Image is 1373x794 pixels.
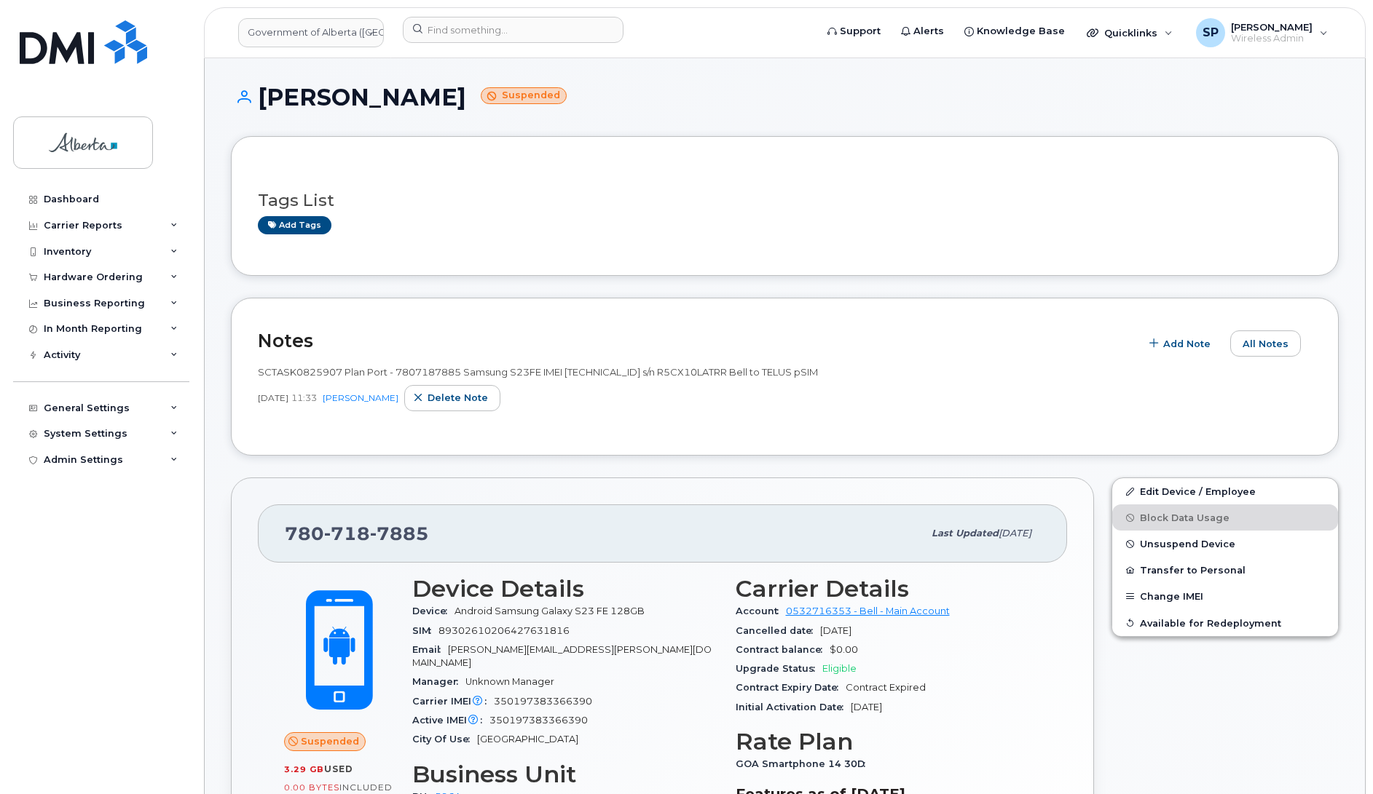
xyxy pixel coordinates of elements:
[284,782,339,793] span: 0.00 Bytes
[1112,478,1338,504] a: Edit Device / Employee
[438,625,570,636] span: 89302610206427631816
[822,663,857,674] span: Eligible
[1112,504,1338,531] button: Block Data Usage
[323,392,398,403] a: [PERSON_NAME]
[301,734,359,748] span: Suspended
[489,715,588,726] span: 350197383366390
[412,734,477,745] span: City Of Use
[830,644,858,655] span: $0.00
[1112,583,1338,609] button: Change IMEI
[999,528,1031,539] span: [DATE]
[412,644,448,655] span: Email
[412,761,718,787] h3: Business Unit
[258,366,818,378] span: SCTASK0825907 Plan Port - 7807187885 Samsung S23FE IMEI [TECHNICAL_ID] s/n R5CX10LATRR Bell to TE...
[932,528,999,539] span: Last updated
[428,391,488,405] span: Delete note
[851,702,882,712] span: [DATE]
[846,682,926,693] span: Contract Expired
[231,84,1339,110] h1: [PERSON_NAME]
[1140,617,1281,628] span: Available for Redeployment
[412,644,712,668] span: [PERSON_NAME][EMAIL_ADDRESS][PERSON_NAME][DOMAIN_NAME]
[736,625,820,636] span: Cancelled date
[324,523,370,544] span: 718
[412,676,465,687] span: Manager
[736,606,786,616] span: Account
[481,87,567,104] small: Suspended
[412,606,455,616] span: Device
[1112,557,1338,583] button: Transfer to Personal
[465,676,554,687] span: Unknown Manager
[370,523,429,544] span: 7885
[258,392,288,404] span: [DATE]
[1243,337,1289,351] span: All Notes
[258,330,1133,352] h2: Notes
[736,576,1042,602] h3: Carrier Details
[1230,330,1301,357] button: All Notes
[324,763,353,774] span: used
[1140,539,1235,549] span: Unsuspend Device
[736,644,830,655] span: Contract balance
[412,696,494,707] span: Carrier IMEI
[1140,330,1223,357] button: Add Note
[477,734,578,745] span: [GEOGRAPHIC_DATA]
[786,606,950,616] a: 0532716353 - Bell - Main Account
[285,523,429,544] span: 780
[820,625,851,636] span: [DATE]
[258,216,331,234] a: Add tags
[412,715,489,726] span: Active IMEI
[1112,531,1338,557] button: Unsuspend Device
[412,576,718,602] h3: Device Details
[1112,610,1338,636] button: Available for Redeployment
[412,625,438,636] span: SIM
[1163,337,1211,351] span: Add Note
[736,729,1042,755] h3: Rate Plan
[455,606,645,616] span: Android Samsung Galaxy S23 FE 128GB
[736,682,846,693] span: Contract Expiry Date
[736,663,822,674] span: Upgrade Status
[736,702,851,712] span: Initial Activation Date
[736,758,873,769] span: GOA Smartphone 14 30D
[284,764,324,774] span: 3.29 GB
[494,696,592,707] span: 350197383366390
[404,385,500,411] button: Delete note
[291,392,317,404] span: 11:33
[258,191,1312,210] h3: Tags List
